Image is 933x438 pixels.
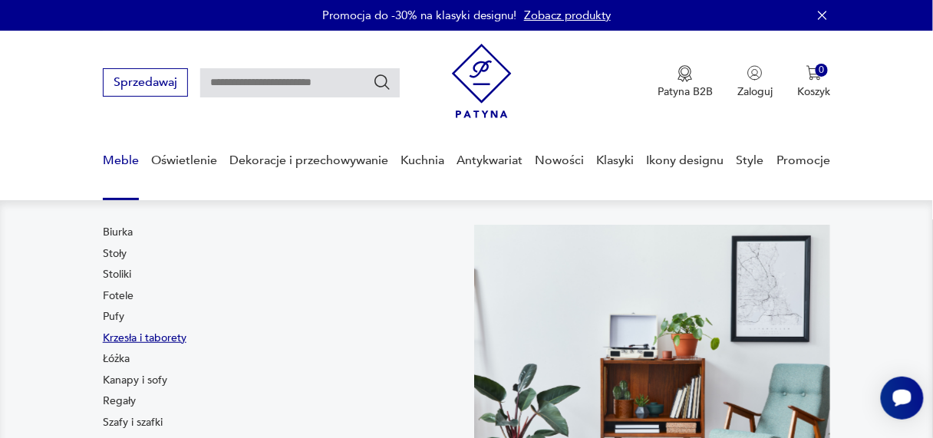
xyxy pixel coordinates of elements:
a: Pufy [103,309,124,324]
img: Ikona medalu [677,65,693,82]
button: 0Koszyk [797,65,830,99]
a: Nowości [536,131,585,190]
p: Koszyk [797,84,830,99]
a: Oświetlenie [151,131,217,190]
a: Ikony designu [647,131,724,190]
button: Zaloguj [737,65,773,99]
a: Antykwariat [457,131,523,190]
a: Sprzedawaj [103,78,188,89]
a: Krzesła i taborety [103,331,186,346]
a: Szafy i szafki [103,415,163,430]
a: Ikona medaluPatyna B2B [658,65,713,99]
img: Ikonka użytkownika [747,65,763,81]
button: Szukaj [373,73,391,91]
a: Łóżka [103,351,130,367]
a: Regały [103,394,136,409]
p: Promocja do -30% na klasyki designu! [322,8,516,23]
a: Style [737,131,764,190]
img: Patyna - sklep z meblami i dekoracjami vintage [452,44,512,118]
a: Stoły [103,246,127,262]
p: Patyna B2B [658,84,713,99]
a: Kanapy i sofy [103,373,167,388]
a: Zobacz produkty [524,8,611,23]
button: Sprzedawaj [103,68,188,97]
a: Fotele [103,288,134,304]
button: Patyna B2B [658,65,713,99]
a: Kuchnia [401,131,444,190]
iframe: Smartsupp widget button [881,377,924,420]
a: Dekoracje i przechowywanie [229,131,388,190]
a: Promocje [776,131,830,190]
a: Meble [103,131,139,190]
div: 0 [816,64,829,77]
p: Zaloguj [737,84,773,99]
a: Klasyki [597,131,635,190]
img: Ikona koszyka [806,65,822,81]
a: Biurka [103,225,133,240]
a: Stoliki [103,267,131,282]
